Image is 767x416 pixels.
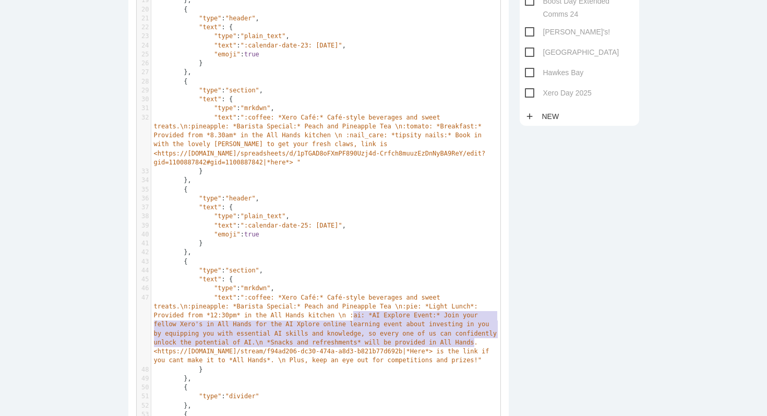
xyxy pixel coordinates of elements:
[154,96,233,103] span: : {
[137,32,151,41] div: 23
[154,258,188,265] span: {
[214,42,236,49] span: "text"
[137,293,151,302] div: 47
[154,195,259,202] span: : ,
[137,185,151,194] div: 35
[199,393,221,400] span: "type"
[154,60,203,67] span: }
[137,284,151,293] div: 46
[137,239,151,248] div: 41
[154,294,501,364] span: ":coffee: *Xero Café:* Café-style beverages and sweet treats.\n:pineapple: *Barista Special:* Pea...
[154,51,259,58] span: :
[137,5,151,14] div: 20
[154,78,188,85] span: {
[214,222,236,229] span: "text"
[241,42,342,49] span: ":calendar-date-23: [DATE]"
[154,168,203,175] span: }
[214,212,236,220] span: "type"
[225,15,256,22] span: "header"
[154,176,191,184] span: },
[214,51,241,58] span: "emoji"
[199,276,221,283] span: "text"
[137,194,151,203] div: 36
[154,375,191,382] span: },
[154,231,259,238] span: :
[137,401,151,410] div: 52
[137,257,151,266] div: 43
[525,87,592,100] span: Xero Day 2025
[244,231,259,238] span: true
[154,240,203,247] span: }
[154,248,191,256] span: },
[241,212,286,220] span: "plain_text"
[525,26,610,39] span: [PERSON_NAME]'s!
[154,104,274,112] span: : ,
[225,267,259,274] span: "section"
[154,284,274,292] span: : ,
[225,393,259,400] span: "divider"
[214,294,236,301] span: "text"
[154,6,188,13] span: {
[154,186,188,193] span: {
[137,374,151,383] div: 49
[154,42,346,49] span: : ,
[137,212,151,221] div: 38
[525,107,565,126] a: addNew
[154,384,188,391] span: {
[137,392,151,401] div: 51
[225,87,259,94] span: "section"
[154,222,346,229] span: : ,
[137,383,151,392] div: 50
[199,15,221,22] span: "type"
[154,114,486,166] span: :
[137,176,151,185] div: 34
[154,366,203,373] span: }
[199,87,221,94] span: "type"
[154,267,263,274] span: : ,
[214,231,241,238] span: "emoji"
[241,222,342,229] span: ":calendar-date-25: [DATE]"
[244,51,259,58] span: true
[154,114,486,166] span: ":coffee: *Xero Café:* Café-style beverages and sweet treats.\n:pineapple: *Barista Special:* Pea...
[525,107,534,126] i: add
[214,104,236,112] span: "type"
[137,59,151,68] div: 26
[137,104,151,113] div: 31
[137,68,151,77] div: 27
[241,284,271,292] span: "mrkdwn"
[137,248,151,257] div: 42
[137,41,151,50] div: 24
[199,204,221,211] span: "text"
[154,393,259,400] span: :
[137,50,151,59] div: 25
[199,23,221,31] span: "text"
[154,32,290,40] span: : ,
[241,32,286,40] span: "plain_text"
[137,230,151,239] div: 40
[154,15,259,22] span: : ,
[154,68,191,76] span: },
[154,402,191,409] span: },
[137,275,151,284] div: 45
[199,96,221,103] span: "text"
[137,14,151,23] div: 21
[137,113,151,122] div: 32
[137,221,151,230] div: 39
[137,203,151,212] div: 37
[137,86,151,95] div: 29
[214,284,236,292] span: "type"
[214,114,236,121] span: "text"
[214,32,236,40] span: "type"
[199,195,221,202] span: "type"
[137,266,151,275] div: 44
[137,77,151,86] div: 28
[137,167,151,176] div: 33
[154,276,233,283] span: : {
[225,195,256,202] span: "header"
[199,267,221,274] span: "type"
[154,23,233,31] span: : {
[137,23,151,32] div: 22
[154,294,501,364] span: :
[525,46,619,59] span: [GEOGRAPHIC_DATA]
[137,365,151,374] div: 48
